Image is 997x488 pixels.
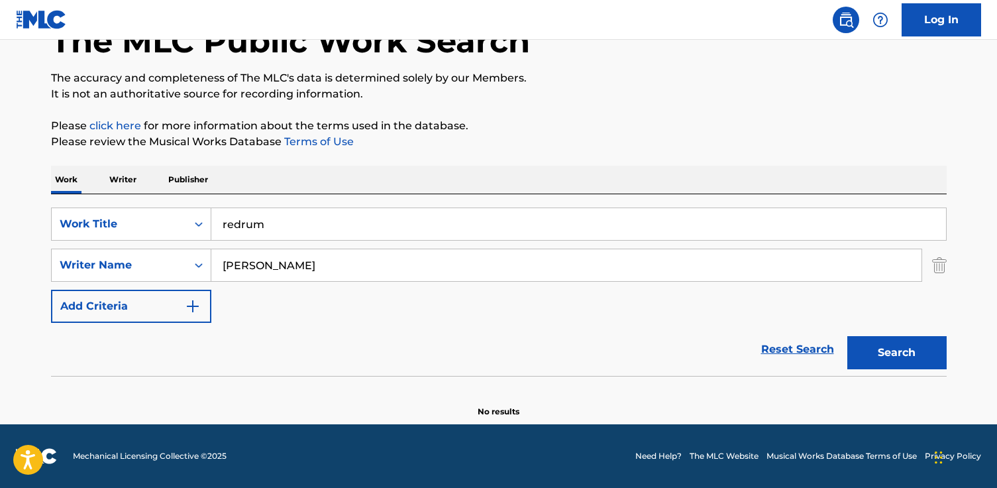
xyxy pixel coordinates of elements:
[925,450,981,462] a: Privacy Policy
[931,424,997,488] iframe: Chat Widget
[932,249,947,282] img: Delete Criterion
[872,12,888,28] img: help
[51,118,947,134] p: Please for more information about the terms used in the database.
[73,450,227,462] span: Mechanical Licensing Collective © 2025
[838,12,854,28] img: search
[766,450,917,462] a: Musical Works Database Terms of Use
[902,3,981,36] a: Log In
[89,119,141,132] a: click here
[16,448,57,464] img: logo
[164,166,212,194] p: Publisher
[51,86,947,102] p: It is not an authoritative source for recording information.
[16,10,67,29] img: MLC Logo
[60,257,179,273] div: Writer Name
[51,21,530,61] h1: The MLC Public Work Search
[51,208,947,376] form: Search Form
[833,7,859,33] a: Public Search
[755,335,841,364] a: Reset Search
[51,290,211,323] button: Add Criteria
[935,438,943,477] div: Drag
[51,134,947,150] p: Please review the Musical Works Database
[60,216,179,232] div: Work Title
[867,7,894,33] div: Help
[51,70,947,86] p: The accuracy and completeness of The MLC's data is determined solely by our Members.
[282,135,354,148] a: Terms of Use
[635,450,682,462] a: Need Help?
[847,336,947,369] button: Search
[185,298,201,314] img: 9d2ae6d4665cec9f34b9.svg
[105,166,140,194] p: Writer
[51,166,81,194] p: Work
[690,450,759,462] a: The MLC Website
[478,390,519,418] p: No results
